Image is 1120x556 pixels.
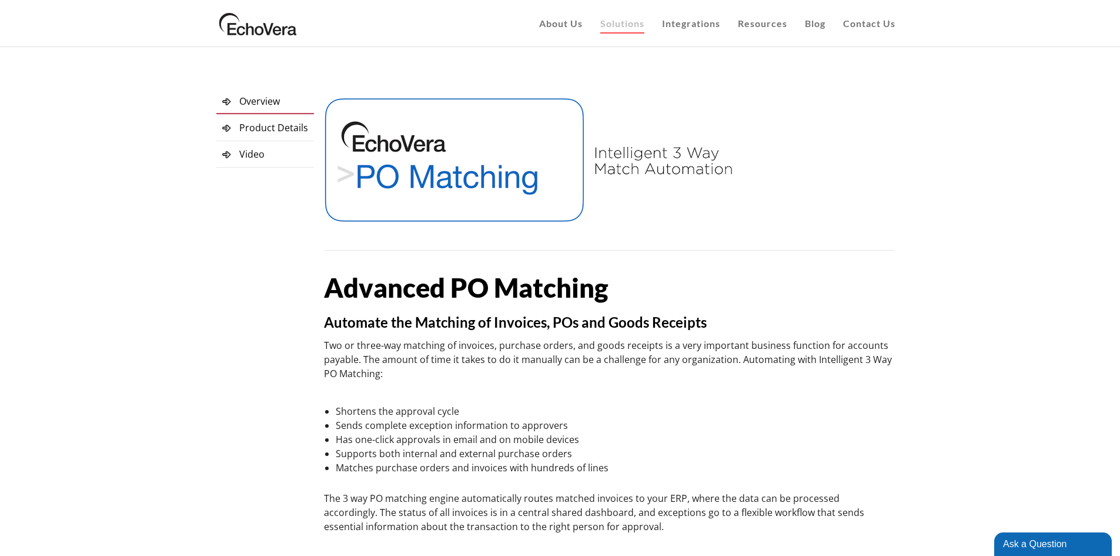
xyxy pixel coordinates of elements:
img: 3 way po match automation [324,95,735,227]
a: Overview [216,88,314,115]
iframe: chat widget [994,530,1114,556]
span: Resources [738,18,787,29]
span: Solutions [600,18,644,29]
span: Video [239,148,265,161]
p: Two or three-way matching of invoices, purchase orders, and goods receipts is a very important bu... [324,338,894,381]
a: Product Details [216,115,314,141]
li: Matches purchase orders and invoices with hundreds of lines [336,461,894,475]
li: Shortens the approval cycle [336,404,894,418]
span: Contact Us [843,18,895,29]
h1: Advanced PO Matching [324,274,894,301]
a: Video [216,141,314,168]
li: Sends complete exception information to approvers [336,418,894,432]
span: Integrations [662,18,720,29]
span: Product Details [239,121,308,134]
span: Overview [239,95,280,108]
li: Supports both internal and external purchase orders [336,447,894,461]
p: The 3 way PO matching engine automatically routes matched invoices to your ERP, where the data ca... [324,491,894,534]
span: About Us [539,18,583,29]
span: Blog [805,18,825,29]
li: Has one-click approvals in email and on mobile devices [336,432,894,447]
img: EchoVera [216,9,300,38]
h4: Automate the Matching of Invoices, POs and Goods Receipts [324,313,894,332]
